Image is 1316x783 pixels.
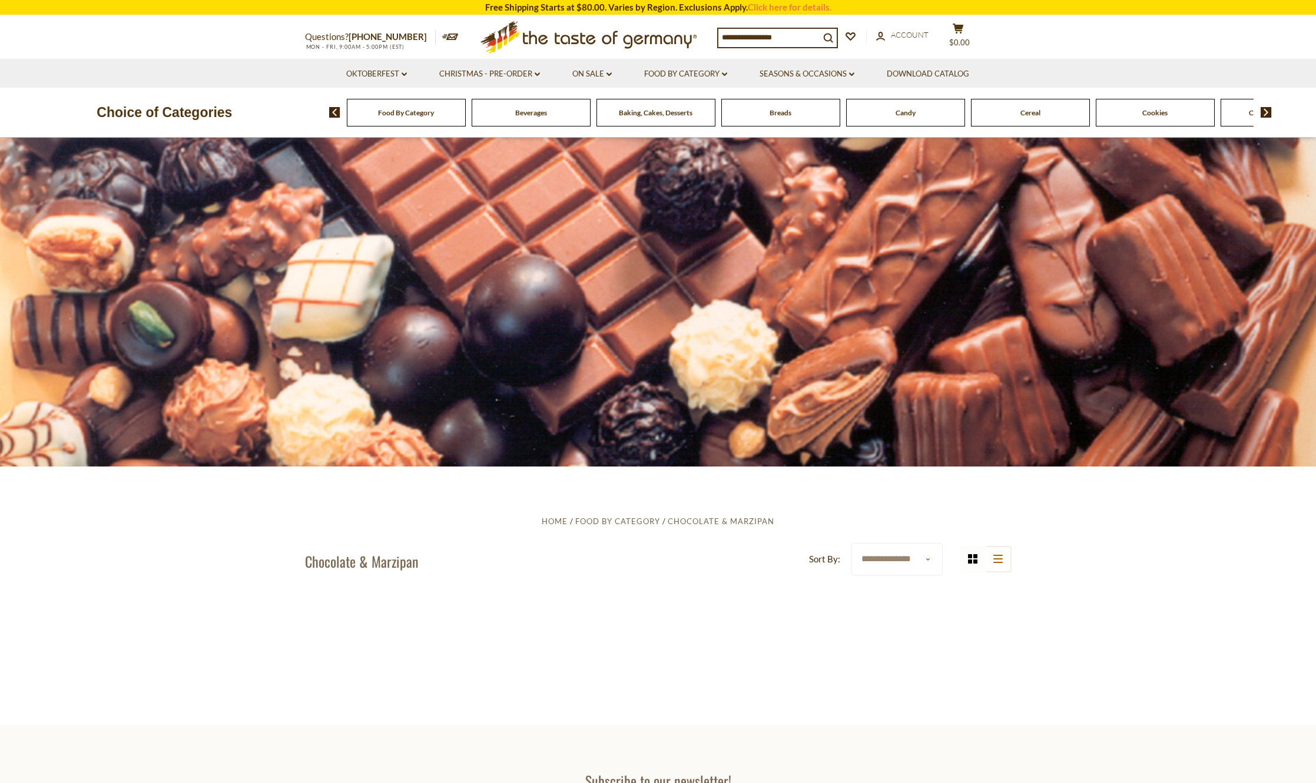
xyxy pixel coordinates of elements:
label: Sort By: [809,552,840,567]
a: Click here for details. [748,2,831,12]
span: MON - FRI, 9:00AM - 5:00PM (EST) [305,44,405,50]
a: Cookies [1142,108,1168,117]
a: Food By Category [575,517,660,526]
button: $0.00 [941,23,976,52]
img: previous arrow [329,107,340,118]
a: Coffee, Cocoa & Tea [1249,108,1311,117]
span: $0.00 [949,38,970,47]
a: Seasons & Occasions [760,68,854,81]
a: Christmas - PRE-ORDER [439,68,540,81]
a: Oktoberfest [346,68,407,81]
span: Account [891,30,929,39]
a: Breads [770,108,791,117]
a: On Sale [572,68,612,81]
a: Cereal [1020,108,1040,117]
a: Food By Category [644,68,727,81]
a: Candy [896,108,916,117]
a: Download Catalog [887,68,969,81]
img: next arrow [1261,107,1272,118]
a: Beverages [515,108,547,117]
a: Home [542,517,568,526]
a: Food By Category [378,108,434,117]
a: [PHONE_NUMBER] [349,31,427,42]
a: Chocolate & Marzipan [668,517,774,526]
h1: Chocolate & Marzipan [305,552,419,570]
p: Questions? [305,29,436,45]
a: Baking, Cakes, Desserts [619,108,692,117]
a: Account [876,29,929,42]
